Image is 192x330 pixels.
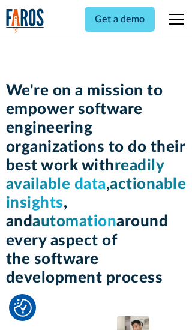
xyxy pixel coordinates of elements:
[6,8,44,33] img: Logo of the analytics and reporting company Faros.
[85,7,155,32] a: Get a demo
[162,5,186,34] div: menu
[14,299,32,317] button: Cookie Settings
[6,82,187,287] h1: We're on a mission to empower software engineering organizations to do their best work with , , a...
[32,214,116,229] span: automation
[6,158,165,192] span: readily available data
[6,8,44,33] a: home
[14,299,32,317] img: Revisit consent button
